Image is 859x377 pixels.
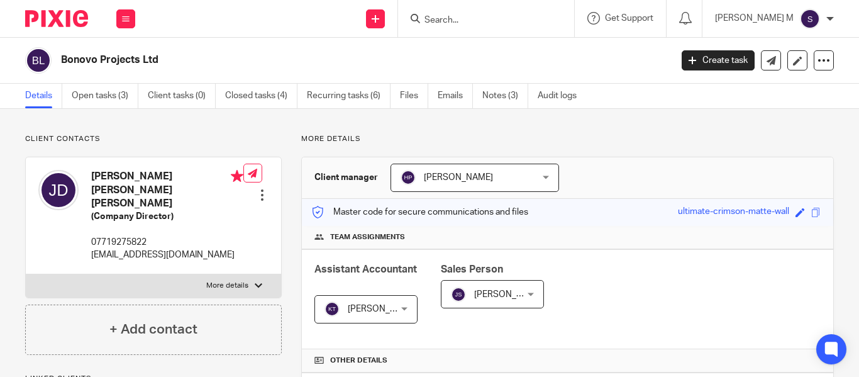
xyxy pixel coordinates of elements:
[538,84,586,108] a: Audit logs
[25,47,52,74] img: svg%3E
[330,356,387,366] span: Other details
[307,84,391,108] a: Recurring tasks (6)
[109,320,197,339] h4: + Add contact
[324,301,340,317] img: svg%3E
[401,170,416,185] img: svg%3E
[678,205,789,220] div: ultimate-crimson-matte-wall
[206,281,248,291] p: More details
[474,290,543,299] span: [PERSON_NAME]
[682,50,755,70] a: Create task
[91,236,243,249] p: 07719275822
[424,173,493,182] span: [PERSON_NAME]
[91,249,243,261] p: [EMAIL_ADDRESS][DOMAIN_NAME]
[800,9,820,29] img: svg%3E
[61,53,543,67] h2: Bonovo Projects Ltd
[451,287,466,302] img: svg%3E
[301,134,834,144] p: More details
[25,134,282,144] p: Client contacts
[91,170,243,210] h4: [PERSON_NAME] [PERSON_NAME] [PERSON_NAME]
[148,84,216,108] a: Client tasks (0)
[441,264,503,274] span: Sales Person
[25,84,62,108] a: Details
[482,84,528,108] a: Notes (3)
[38,170,79,210] img: svg%3E
[314,171,378,184] h3: Client manager
[311,206,528,218] p: Master code for secure communications and files
[423,15,536,26] input: Search
[400,84,428,108] a: Files
[72,84,138,108] a: Open tasks (3)
[605,14,653,23] span: Get Support
[91,210,243,223] h5: (Company Director)
[231,170,243,183] i: Primary
[438,84,473,108] a: Emails
[348,305,417,313] span: [PERSON_NAME]
[715,12,794,25] p: [PERSON_NAME] M
[25,10,88,27] img: Pixie
[225,84,297,108] a: Closed tasks (4)
[314,264,417,274] span: Assistant Accountant
[330,232,405,242] span: Team assignments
